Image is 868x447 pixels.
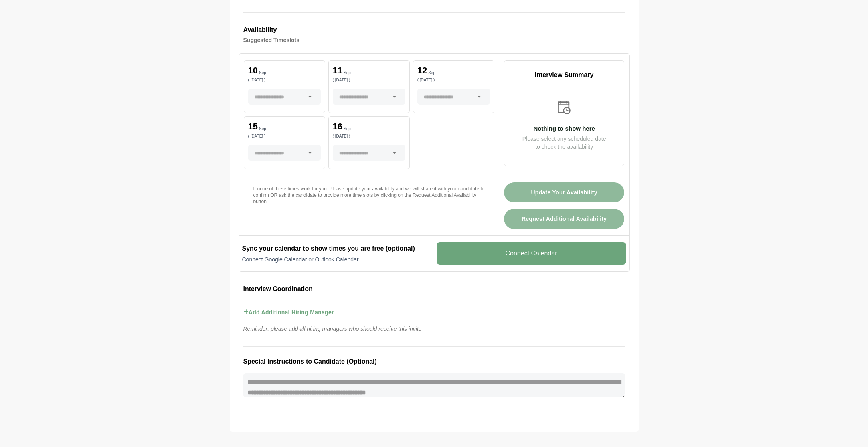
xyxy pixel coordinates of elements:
[333,134,405,138] p: ( [DATE] )
[243,25,625,35] h3: Availability
[253,186,485,205] p: If none of these times work for you. Please update your availability and we will share it with yo...
[243,356,625,367] h3: Special Instructions to Candidate (Optional)
[344,127,351,131] p: Sep
[344,71,351,75] p: Sep
[504,70,624,80] p: Interview Summary
[333,78,405,82] p: ( [DATE] )
[242,244,432,253] h2: Sync your calendar to show times you are free (optional)
[504,182,625,202] button: Update Your Availability
[243,301,334,324] button: Add Additional Hiring Manager
[239,324,630,334] p: Reminder: please add all hiring managers who should receive this invite
[248,122,258,131] p: 15
[259,71,266,75] p: Sep
[333,66,342,75] p: 11
[428,71,435,75] p: Sep
[417,66,427,75] p: 12
[248,78,321,82] p: ( [DATE] )
[504,209,625,229] button: Request Additional Availability
[243,35,625,45] h4: Suggested Timeslots
[504,125,624,131] p: Nothing to show here
[248,134,321,138] p: ( [DATE] )
[417,78,490,82] p: ( [DATE] )
[242,255,432,263] p: Connect Google Calendar or Outlook Calendar
[333,122,342,131] p: 16
[243,284,625,294] h3: Interview Coordination
[259,127,266,131] p: Sep
[437,242,626,265] v-button: Connect Calendar
[248,66,258,75] p: 10
[556,99,573,116] img: calender
[504,135,624,151] p: Please select any scheduled date to check the availability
